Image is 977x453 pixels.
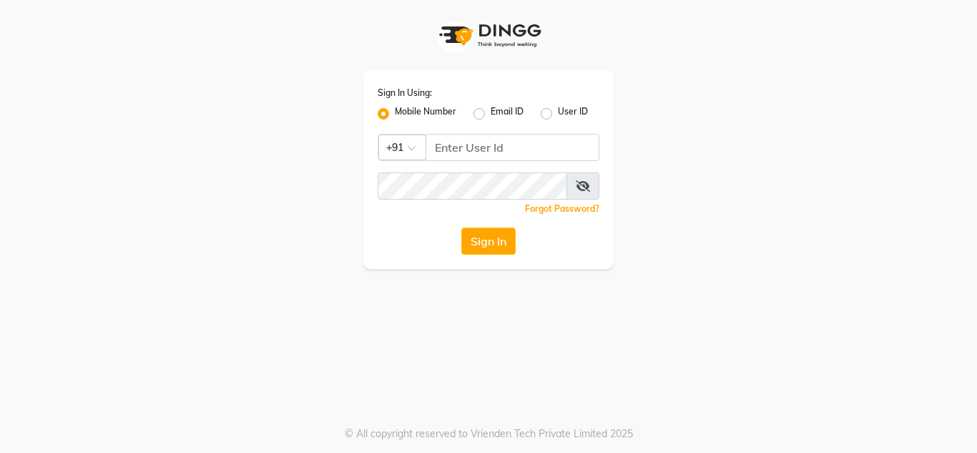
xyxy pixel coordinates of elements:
input: Username [378,172,567,200]
label: Mobile Number [395,105,456,122]
a: Forgot Password? [525,203,599,214]
label: User ID [558,105,588,122]
label: Sign In Using: [378,87,432,99]
input: Username [426,134,599,161]
img: logo1.svg [431,14,546,57]
label: Email ID [491,105,524,122]
button: Sign In [461,228,516,255]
